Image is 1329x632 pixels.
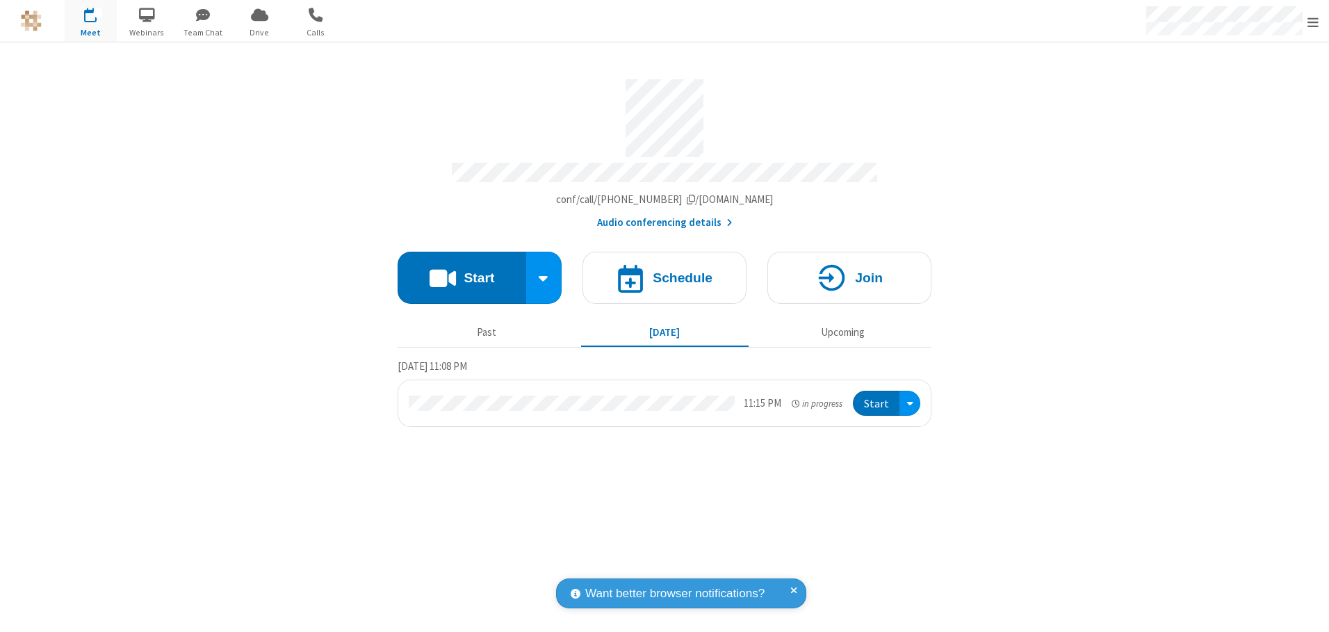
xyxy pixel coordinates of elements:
[585,585,765,603] span: Want better browser notifications?
[792,397,842,410] em: in progress
[597,215,733,231] button: Audio conferencing details
[94,8,103,18] div: 1
[65,26,117,39] span: Meet
[767,252,931,304] button: Join
[234,26,286,39] span: Drive
[581,319,749,346] button: [DATE]
[398,252,526,304] button: Start
[21,10,42,31] img: QA Selenium DO NOT DELETE OR CHANGE
[398,69,931,231] section: Account details
[853,391,899,416] button: Start
[744,396,781,412] div: 11:15 PM
[398,359,467,373] span: [DATE] 11:08 PM
[556,193,774,206] span: Copy my meeting room link
[464,271,494,284] h4: Start
[526,252,562,304] div: Start conference options
[121,26,173,39] span: Webinars
[899,391,920,416] div: Open menu
[403,319,571,346] button: Past
[653,271,712,284] h4: Schedule
[177,26,229,39] span: Team Chat
[855,271,883,284] h4: Join
[582,252,747,304] button: Schedule
[556,192,774,208] button: Copy my meeting room linkCopy my meeting room link
[290,26,342,39] span: Calls
[398,358,931,428] section: Today's Meetings
[759,319,927,346] button: Upcoming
